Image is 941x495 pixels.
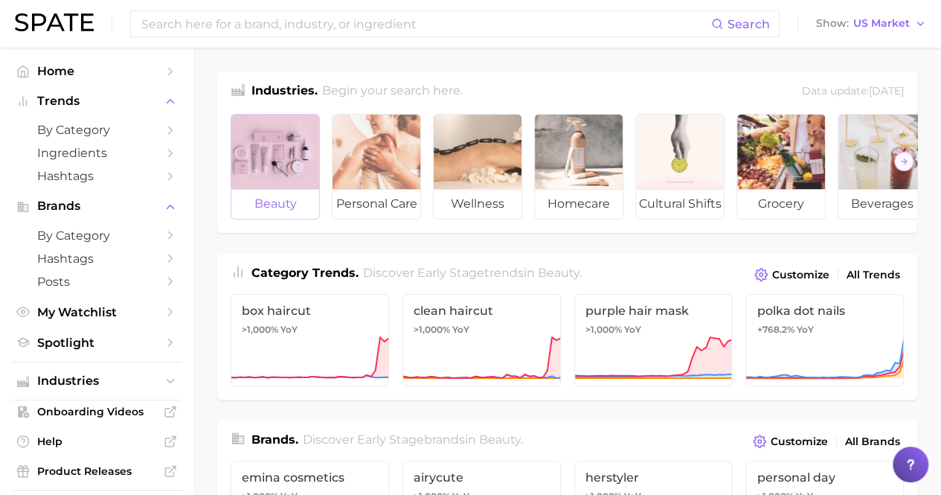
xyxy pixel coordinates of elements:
[37,169,156,183] span: Hashtags
[737,189,825,219] span: grocery
[624,324,641,336] span: YoY
[37,435,156,448] span: Help
[322,82,463,102] h2: Begin your search here.
[535,189,623,219] span: homecare
[12,331,182,354] a: Spotlight
[434,189,521,219] span: wellness
[242,324,278,335] span: >1,000%
[333,189,420,219] span: personal care
[751,264,833,285] button: Customize
[894,152,913,171] button: Scroll Right
[37,199,156,213] span: Brands
[12,301,182,324] a: My Watchlist
[37,95,156,108] span: Trends
[802,82,904,102] div: Data update: [DATE]
[816,19,849,28] span: Show
[534,114,623,220] a: homecare
[853,19,910,28] span: US Market
[585,470,722,485] span: herstyler
[12,165,182,188] a: Hashtags
[12,224,182,247] a: by Category
[363,266,582,280] span: Discover Early Stage trends in .
[37,464,156,478] span: Product Releases
[812,14,930,33] button: ShowUS Market
[37,336,156,350] span: Spotlight
[37,305,156,319] span: My Watchlist
[231,294,389,386] a: box haircut>1,000% YoY
[251,432,298,447] span: Brands .
[15,13,94,31] img: SPATE
[585,324,622,335] span: >1,000%
[37,229,156,243] span: by Category
[585,304,722,318] span: purple hair mask
[303,432,523,447] span: Discover Early Stage brands in .
[280,324,298,336] span: YoY
[479,432,521,447] span: beauty
[12,90,182,112] button: Trends
[843,265,904,285] a: All Trends
[771,435,828,448] span: Customize
[12,195,182,217] button: Brands
[574,294,733,386] a: purple hair mask>1,000% YoY
[12,118,182,141] a: by Category
[757,470,893,485] span: personal day
[728,17,770,31] span: Search
[37,123,156,137] span: by Category
[12,430,182,453] a: Help
[838,114,927,220] a: beverages
[37,405,156,418] span: Onboarding Videos
[414,304,550,318] span: clean haircut
[12,460,182,482] a: Product Releases
[847,269,900,281] span: All Trends
[452,324,469,336] span: YoY
[433,114,522,220] a: wellness
[242,470,378,485] span: emina cosmetics
[231,189,319,219] span: beauty
[414,470,550,485] span: airycute
[37,252,156,266] span: Hashtags
[251,266,359,280] span: Category Trends .
[772,269,829,281] span: Customize
[37,275,156,289] span: Posts
[251,82,318,102] h1: Industries.
[402,294,561,386] a: clean haircut>1,000% YoY
[757,324,794,335] span: +768.2%
[37,374,156,388] span: Industries
[12,60,182,83] a: Home
[242,304,378,318] span: box haircut
[12,400,182,423] a: Onboarding Videos
[635,114,725,220] a: cultural shifts
[37,64,156,78] span: Home
[736,114,826,220] a: grocery
[745,294,904,386] a: polka dot nails+768.2% YoY
[12,141,182,165] a: Ingredients
[845,435,900,448] span: All Brands
[636,189,724,219] span: cultural shifts
[538,266,579,280] span: beauty
[749,431,832,452] button: Customize
[332,114,421,220] a: personal care
[757,304,893,318] span: polka dot nails
[140,11,711,36] input: Search here for a brand, industry, or ingredient
[37,146,156,160] span: Ingredients
[841,432,904,452] a: All Brands
[838,189,926,219] span: beverages
[231,114,320,220] a: beauty
[12,270,182,293] a: Posts
[12,247,182,270] a: Hashtags
[12,370,182,392] button: Industries
[414,324,450,335] span: >1,000%
[796,324,813,336] span: YoY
